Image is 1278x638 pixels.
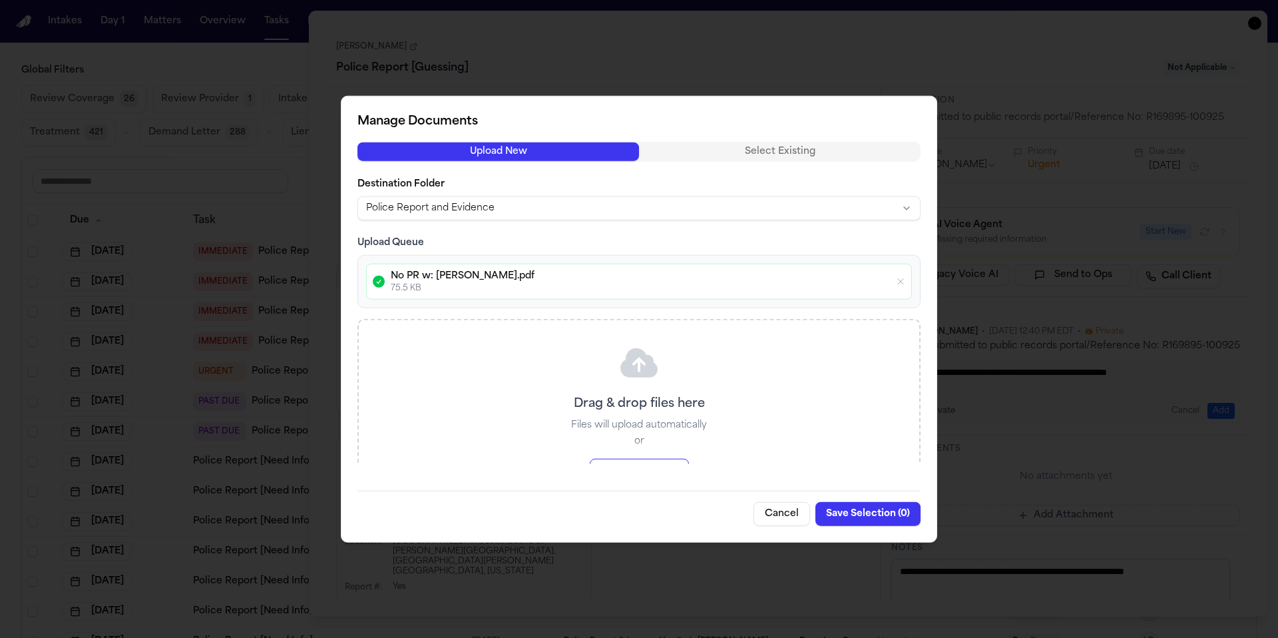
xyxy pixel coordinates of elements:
[639,143,921,161] button: Select Existing
[391,283,890,294] p: 75.5 KB
[357,178,921,191] label: Destination Folder
[357,113,921,131] h2: Manage Documents
[357,143,639,161] button: Upload New
[391,270,890,283] p: No PR w: [PERSON_NAME].pdf
[357,236,921,250] h3: Upload Queue
[574,395,705,414] p: Drag & drop files here
[590,459,689,483] button: Browse Files
[634,435,644,448] p: or
[753,501,810,525] button: Cancel
[815,501,921,525] button: Save Selection (0)
[571,419,707,432] p: Files will upload automatically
